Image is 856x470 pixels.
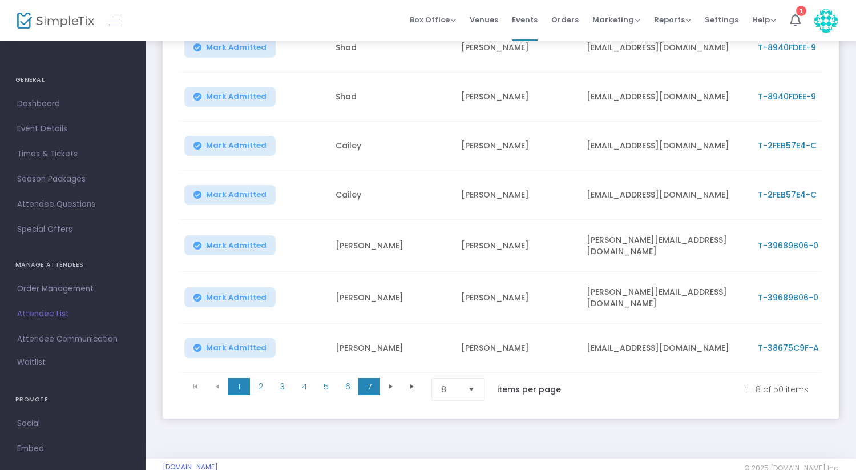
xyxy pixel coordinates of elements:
[15,254,130,276] h4: MANAGE ATTENDEES
[250,378,272,395] span: Page 2
[184,185,276,205] button: Mark Admitted
[315,378,337,395] span: Page 5
[329,324,454,373] td: [PERSON_NAME]
[580,73,751,122] td: [EMAIL_ADDRESS][DOMAIN_NAME]
[758,292,818,303] span: T-39689B06-0
[758,189,817,200] span: T-2FEB57E4-C
[380,378,402,395] span: Go to the next page
[272,378,293,395] span: Page 3
[206,92,267,101] span: Mark Admitted
[17,147,128,162] span: Times & Tickets
[329,23,454,73] td: Shad
[454,324,580,373] td: [PERSON_NAME]
[752,14,776,25] span: Help
[551,5,579,34] span: Orders
[454,272,580,324] td: [PERSON_NAME]
[206,293,267,302] span: Mark Admitted
[184,287,276,307] button: Mark Admitted
[329,122,454,171] td: Cailey
[470,5,498,34] span: Venues
[386,382,395,391] span: Go to the next page
[17,282,128,296] span: Order Management
[758,342,819,353] span: T-38675C9F-A
[454,171,580,220] td: [PERSON_NAME]
[454,220,580,272] td: [PERSON_NAME]
[17,172,128,187] span: Season Packages
[441,384,459,395] span: 8
[337,378,358,395] span: Page 6
[329,171,454,220] td: Cailey
[758,240,818,251] span: T-39689B06-0
[184,338,276,358] button: Mark Admitted
[358,378,380,395] span: Page 7
[17,441,128,456] span: Embed
[454,73,580,122] td: [PERSON_NAME]
[758,140,817,151] span: T-2FEB57E4-C
[454,122,580,171] td: [PERSON_NAME]
[329,73,454,122] td: Shad
[329,272,454,324] td: [PERSON_NAME]
[184,235,276,255] button: Mark Admitted
[206,343,267,352] span: Mark Admitted
[705,5,738,34] span: Settings
[184,87,276,107] button: Mark Admitted
[206,43,267,52] span: Mark Admitted
[402,378,423,395] span: Go to the last page
[758,91,816,102] span: T-8940FDEE-9
[17,357,46,368] span: Waitlist
[580,23,751,73] td: [EMAIL_ADDRESS][DOMAIN_NAME]
[293,378,315,395] span: Page 4
[206,141,267,150] span: Mark Admitted
[206,190,267,199] span: Mark Admitted
[758,42,816,53] span: T-8940FDEE-9
[512,5,538,34] span: Events
[17,122,128,136] span: Event Details
[580,171,751,220] td: [EMAIL_ADDRESS][DOMAIN_NAME]
[17,197,128,212] span: Attendee Questions
[454,23,580,73] td: [PERSON_NAME]
[654,14,691,25] span: Reports
[184,38,276,58] button: Mark Admitted
[408,382,417,391] span: Go to the last page
[17,416,128,431] span: Social
[585,378,809,401] kendo-pager-info: 1 - 8 of 50 items
[329,220,454,272] td: [PERSON_NAME]
[580,324,751,373] td: [EMAIL_ADDRESS][DOMAIN_NAME]
[580,220,751,272] td: [PERSON_NAME][EMAIL_ADDRESS][DOMAIN_NAME]
[410,14,456,25] span: Box Office
[796,6,806,16] div: 1
[463,379,479,400] button: Select
[580,272,751,324] td: [PERSON_NAME][EMAIL_ADDRESS][DOMAIN_NAME]
[17,222,128,237] span: Special Offers
[15,69,130,91] h4: GENERAL
[15,388,130,411] h4: PROMOTE
[206,241,267,250] span: Mark Admitted
[592,14,640,25] span: Marketing
[228,378,250,395] span: Page 1
[17,307,128,322] span: Attendee List
[17,97,128,111] span: Dashboard
[580,122,751,171] td: [EMAIL_ADDRESS][DOMAIN_NAME]
[17,332,128,347] span: Attendee Communication
[184,136,276,156] button: Mark Admitted
[497,384,561,395] label: items per page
